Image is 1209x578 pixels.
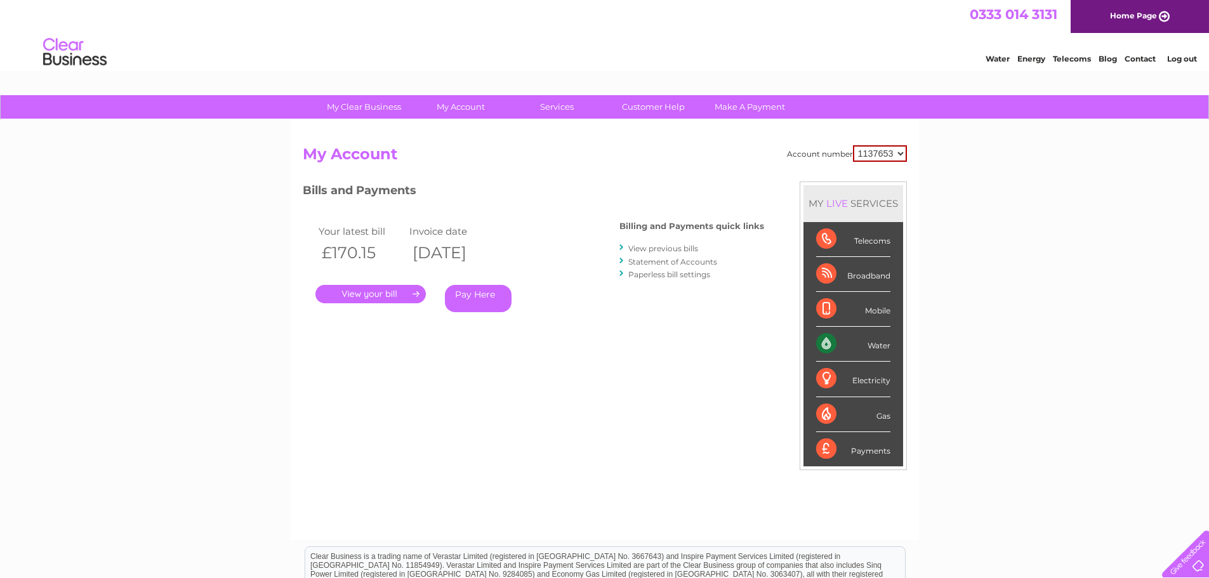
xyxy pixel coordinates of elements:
[1125,54,1156,63] a: Contact
[315,223,407,240] td: Your latest bill
[305,7,905,62] div: Clear Business is a trading name of Verastar Limited (registered in [GEOGRAPHIC_DATA] No. 3667643...
[408,95,513,119] a: My Account
[628,270,710,279] a: Paperless bill settings
[406,223,498,240] td: Invoice date
[787,145,907,162] div: Account number
[315,240,407,266] th: £170.15
[315,285,426,303] a: .
[824,197,850,209] div: LIVE
[986,54,1010,63] a: Water
[43,33,107,72] img: logo.png
[803,185,903,221] div: MY SERVICES
[445,285,512,312] a: Pay Here
[1167,54,1197,63] a: Log out
[816,432,890,466] div: Payments
[303,145,907,169] h2: My Account
[628,244,698,253] a: View previous bills
[312,95,416,119] a: My Clear Business
[816,257,890,292] div: Broadband
[816,397,890,432] div: Gas
[1053,54,1091,63] a: Telecoms
[303,181,764,204] h3: Bills and Payments
[970,6,1057,22] a: 0333 014 3131
[628,257,717,266] a: Statement of Accounts
[697,95,802,119] a: Make A Payment
[816,292,890,327] div: Mobile
[406,240,498,266] th: [DATE]
[601,95,706,119] a: Customer Help
[816,362,890,397] div: Electricity
[816,327,890,362] div: Water
[505,95,609,119] a: Services
[816,222,890,257] div: Telecoms
[1099,54,1117,63] a: Blog
[619,221,764,231] h4: Billing and Payments quick links
[1017,54,1045,63] a: Energy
